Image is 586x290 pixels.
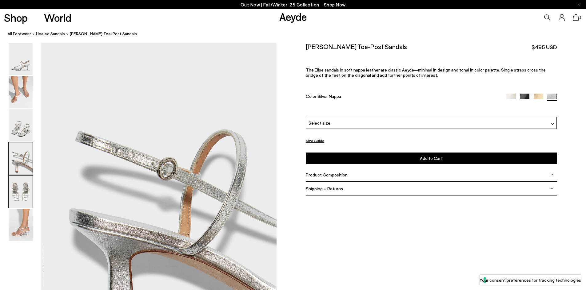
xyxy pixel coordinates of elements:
[70,31,137,37] span: [PERSON_NAME] Toe-Post Sandals
[480,275,581,285] button: Your consent preferences for tracking technologies
[9,176,33,208] img: Elise Leather Toe-Post Sandals - Image 5
[306,153,557,164] button: Add to Cart
[550,187,553,190] img: svg%3E
[550,173,553,176] img: svg%3E
[44,12,71,23] a: World
[306,43,407,50] h2: [PERSON_NAME] Toe-Post Sandals
[309,120,330,126] span: Select size
[241,1,346,9] p: Out Now | Fall/Winter ‘25 Collection
[420,156,443,161] span: Add to Cart
[9,142,33,175] img: Elise Leather Toe-Post Sandals - Image 4
[573,14,579,21] a: 2
[8,26,586,43] nav: breadcrumb
[551,122,554,126] img: svg%3E
[480,277,581,283] label: Your consent preferences for tracking technologies
[306,186,343,191] span: Shipping + Returns
[9,209,33,241] img: Elise Leather Toe-Post Sandals - Image 6
[532,43,557,51] span: $495 USD
[36,31,65,36] span: heeled sandals
[4,12,28,23] a: Shop
[306,67,546,78] span: The Elise sandals in soft nappa leather are classic Aeyde—minimal in design and tonal in color pa...
[324,2,346,7] span: Navigate to /collections/new-in
[8,31,31,37] a: All Footwear
[9,76,33,108] img: Elise Leather Toe-Post Sandals - Image 2
[317,94,341,99] span: Silver Nappa
[279,10,307,23] a: Aeyde
[306,94,498,101] div: Color:
[36,31,65,37] a: heeled sandals
[306,172,348,177] span: Product Composition
[9,109,33,141] img: Elise Leather Toe-Post Sandals - Image 3
[579,16,582,19] span: 2
[306,137,324,145] button: Size Guide
[9,43,33,75] img: Elise Leather Toe-Post Sandals - Image 1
